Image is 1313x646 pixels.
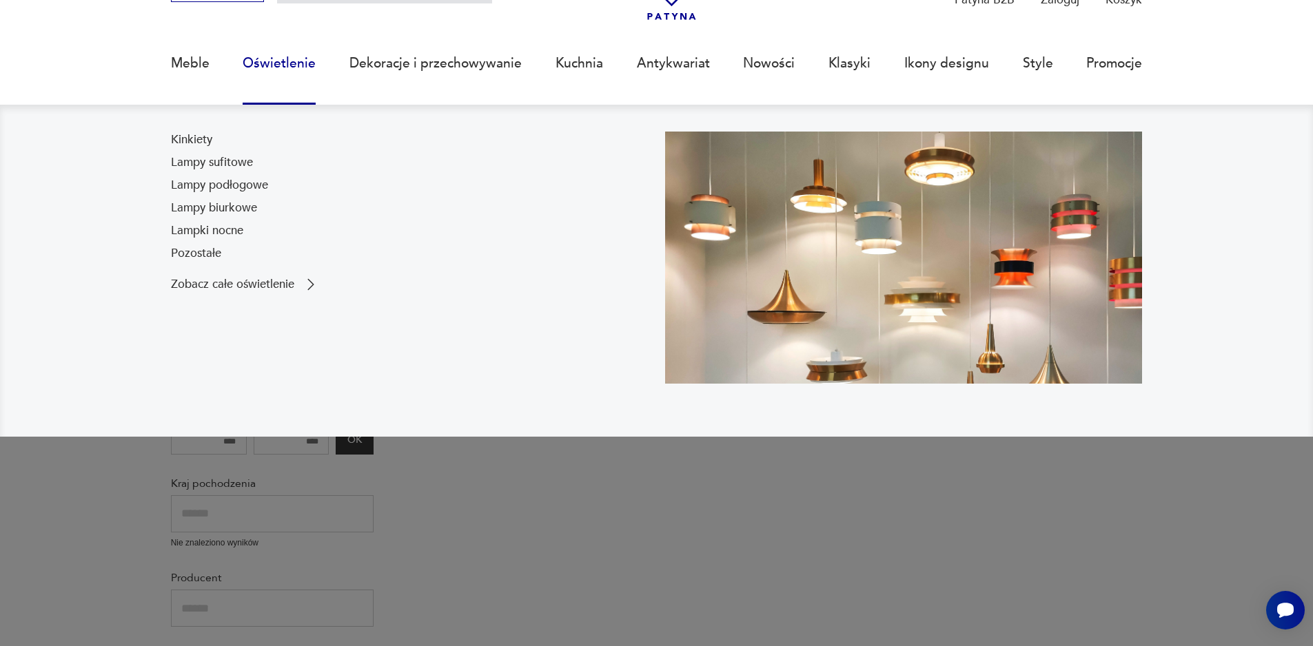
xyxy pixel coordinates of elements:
a: Kinkiety [171,132,212,148]
a: Lampy sufitowe [171,154,253,171]
a: Ikony designu [904,32,989,95]
a: Style [1023,32,1053,95]
img: a9d990cd2508053be832d7f2d4ba3cb1.jpg [665,132,1143,384]
iframe: Smartsupp widget button [1266,591,1305,629]
a: Meble [171,32,210,95]
a: Lampy biurkowe [171,200,257,216]
a: Zobacz całe oświetlenie [171,276,319,293]
a: Pozostałe [171,245,221,262]
a: Nowości [743,32,795,95]
a: Antykwariat [637,32,710,95]
a: Lampy podłogowe [171,177,268,194]
a: Klasyki [828,32,871,95]
a: Dekoracje i przechowywanie [349,32,522,95]
a: Kuchnia [556,32,603,95]
p: Zobacz całe oświetlenie [171,279,294,290]
a: Oświetlenie [243,32,316,95]
a: Promocje [1086,32,1142,95]
a: Lampki nocne [171,222,243,239]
